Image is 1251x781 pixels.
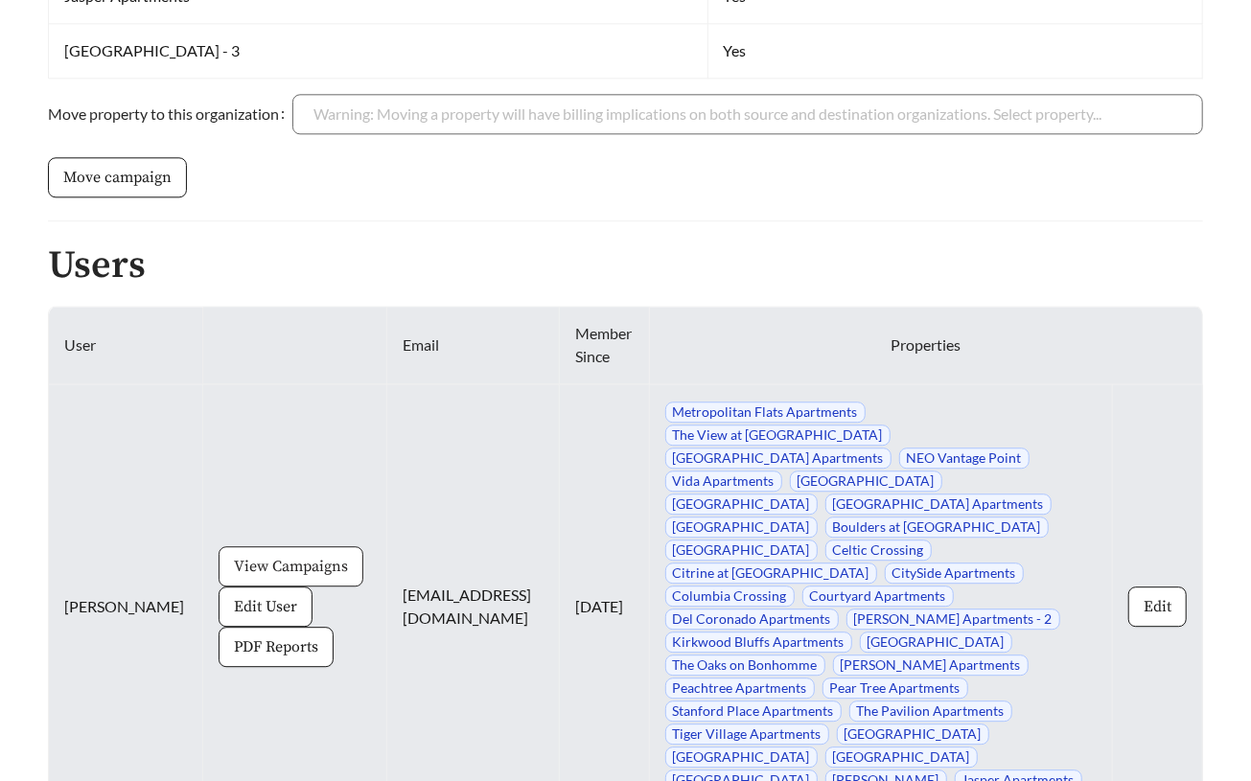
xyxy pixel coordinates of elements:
span: The View at [GEOGRAPHIC_DATA] [665,425,891,446]
a: Edit User [219,596,313,614]
label: Move property to this organization [48,94,292,134]
span: Metropolitan Flats Apartments [665,402,866,423]
span: Courtyard Apartments [802,586,954,607]
span: Columbia Crossing [665,586,795,607]
span: Peachtree Apartments [665,678,815,699]
span: View Campaigns [234,555,348,578]
th: User [49,307,203,384]
h2: Users [48,244,1203,287]
td: [GEOGRAPHIC_DATA] - 3 [49,24,708,79]
span: [GEOGRAPHIC_DATA] [665,494,818,515]
span: PDF Reports [234,635,318,658]
span: The Oaks on Bonhomme [665,655,825,676]
button: Edit [1128,586,1187,627]
td: Yes [708,24,1203,79]
span: Celtic Crossing [825,540,932,561]
span: [GEOGRAPHIC_DATA] [665,517,818,538]
th: Properties [650,307,1203,384]
span: [GEOGRAPHIC_DATA] [665,540,818,561]
span: Edit [1144,595,1171,618]
button: Edit User [219,586,313,627]
span: [PERSON_NAME] Apartments [833,655,1029,676]
span: CitySide Apartments [885,563,1024,584]
span: Boulders at [GEOGRAPHIC_DATA] [825,517,1049,538]
span: Tiger Village Apartments [665,724,829,745]
button: Move campaign [48,157,187,197]
th: Email [387,307,560,384]
input: Move property to this organization [313,95,1182,133]
span: [GEOGRAPHIC_DATA] [665,747,818,768]
span: [GEOGRAPHIC_DATA] [790,471,942,492]
button: View Campaigns [219,546,363,586]
span: The Pavilion Apartments [849,701,1012,722]
span: Move campaign [63,166,172,189]
th: Member Since [560,307,649,384]
span: [GEOGRAPHIC_DATA] Apartments [665,448,892,469]
span: [GEOGRAPHIC_DATA] Apartments [825,494,1052,515]
span: Kirkwood Bluffs Apartments [665,632,852,653]
a: View Campaigns [219,556,363,574]
span: Pear Tree Apartments [822,678,968,699]
span: [GEOGRAPHIC_DATA] [825,747,978,768]
span: Vida Apartments [665,471,782,492]
span: [GEOGRAPHIC_DATA] [837,724,989,745]
span: [PERSON_NAME] Apartments - 2 [846,609,1060,630]
span: NEO Vantage Point [899,448,1030,469]
button: PDF Reports [219,627,334,667]
span: Edit User [234,595,297,618]
span: Del Coronado Apartments [665,609,839,630]
span: Citrine at [GEOGRAPHIC_DATA] [665,563,877,584]
span: Stanford Place Apartments [665,701,842,722]
span: [GEOGRAPHIC_DATA] [860,632,1012,653]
